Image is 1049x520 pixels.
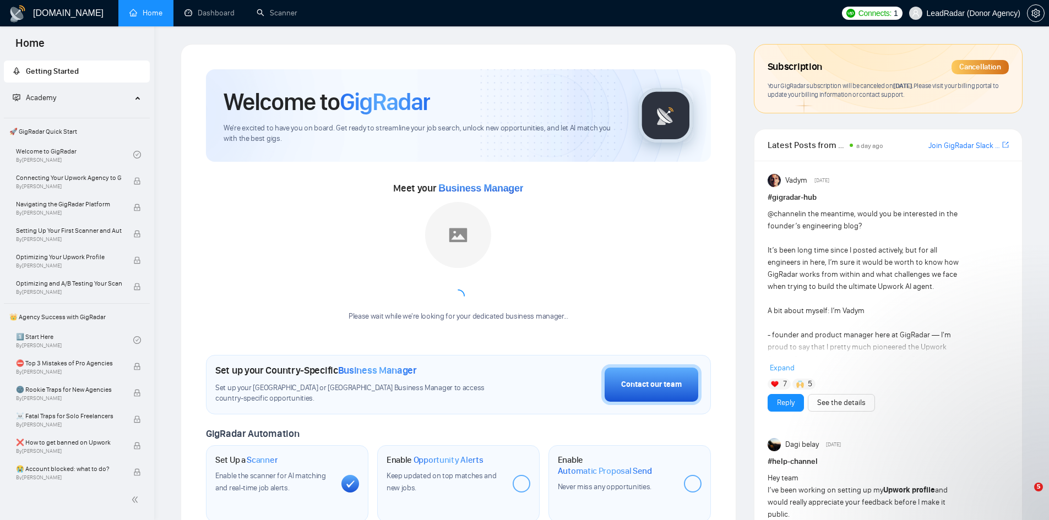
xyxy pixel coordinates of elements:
span: Your GigRadar subscription will be canceled Please visit your billing portal to update your billi... [768,81,999,99]
span: By [PERSON_NAME] [16,422,122,428]
span: double-left [131,494,142,505]
span: By [PERSON_NAME] [16,395,122,402]
img: gigradar-logo.png [638,88,693,143]
span: By [PERSON_NAME] [16,262,122,269]
span: 🚀 GigRadar Quick Start [5,121,149,143]
span: Set up your [GEOGRAPHIC_DATA] or [GEOGRAPHIC_DATA] Business Manager to access country-specific op... [215,383,507,404]
span: lock [133,177,141,185]
img: ❤️ [771,380,779,388]
span: 😭 Account blocked: what to do? [16,463,122,474]
span: Navigating the GigRadar Platform [16,199,122,210]
span: lock [133,204,141,211]
span: Optimizing Your Upwork Profile [16,251,122,262]
span: GigRadar [340,87,430,117]
div: Contact our team [621,379,682,391]
button: Contact our team [601,364,702,405]
span: export [1002,140,1009,149]
span: Connecting Your Upwork Agency to GigRadar [16,172,122,183]
span: check-circle [133,151,141,158]
span: Setting Up Your First Scanner and Auto-Bidder [16,225,122,236]
h1: # help-channel [768,456,1009,468]
span: Subscription [768,58,822,76]
span: GigRadar Automation [206,428,299,440]
div: Please wait while we're looking for your dedicated business manager... [342,311,575,322]
span: Latest Posts from the GigRadar Community [768,138,846,152]
span: user [912,9,920,17]
span: By [PERSON_NAME] [16,183,122,190]
h1: Set Up a [215,455,278,466]
img: upwork-logo.png [846,9,855,18]
span: Business Manager [338,364,417,376]
span: on [885,81,914,90]
span: By [PERSON_NAME] [16,210,122,216]
span: Opportunity Alerts [414,455,483,466]
span: Vadym [785,174,807,187]
a: See the details [817,397,866,409]
button: setting [1027,4,1045,22]
iframe: Intercom live chat [1012,483,1038,509]
span: rocket [13,67,20,75]
span: 5 [1034,483,1043,491]
span: [DATE] [826,440,841,450]
a: homeHome [129,8,162,18]
h1: Welcome to [224,87,430,117]
img: Vadym [768,174,781,187]
span: Never miss any opportunities. [558,482,651,491]
span: [DATE] . [893,81,914,90]
span: Getting Started [26,67,79,76]
span: 👑 Agency Success with GigRadar [5,306,149,328]
span: 🌚 Rookie Traps for New Agencies [16,384,122,395]
span: a day ago [856,142,883,150]
span: Home [7,35,53,58]
span: ☠️ Fatal Traps for Solo Freelancers [16,410,122,422]
span: check-circle [133,336,141,344]
a: searchScanner [257,8,297,18]
span: lock [133,442,141,450]
span: lock [133,468,141,476]
span: Academy [13,93,56,102]
span: We're excited to have you on board. Get ready to streamline your job search, unlock new opportuni... [224,123,621,144]
span: Meet your [393,182,523,194]
span: lock [133,363,141,370]
span: 5 [808,379,812,390]
span: lock [133,415,141,423]
span: fund-projection-screen [13,94,20,101]
span: 1 [894,7,898,19]
span: ❌ How to get banned on Upwork [16,437,122,448]
img: Dagi belay [768,438,781,451]
span: Dagi belay [785,439,819,451]
span: By [PERSON_NAME] [16,236,122,243]
h1: Set up your Country-Specific [215,364,417,376]
span: Business Manager [438,183,523,194]
span: ⛔ Top 3 Mistakes of Pro Agencies [16,358,122,369]
span: By [PERSON_NAME] [16,448,122,455]
img: 🙌 [796,380,804,388]
a: export [1002,140,1009,150]
h1: Enable [387,455,483,466]
span: Enable the scanner for AI matching and real-time job alerts. [215,471,326,492]
span: Academy [26,93,56,102]
span: Connects: [858,7,892,19]
span: Keep updated on top matches and new jobs. [387,471,497,492]
span: lock [133,283,141,291]
span: 7 [783,379,787,390]
span: Expand [770,363,795,373]
span: Scanner [247,455,278,466]
a: setting [1027,9,1045,18]
span: lock [133,256,141,264]
a: Join GigRadar Slack Community [928,140,1000,152]
span: By [PERSON_NAME] [16,369,122,375]
a: 1️⃣ Start HereBy[PERSON_NAME] [16,328,133,352]
a: dashboardDashboard [184,8,235,18]
h1: Enable [558,455,675,476]
span: Optimizing and A/B Testing Your Scanner for Better Results [16,278,122,289]
span: By [PERSON_NAME] [16,289,122,295]
h1: # gigradar-hub [768,191,1009,204]
li: Getting Started [4,61,150,83]
a: Welcome to GigRadarBy[PERSON_NAME] [16,143,133,167]
span: lock [133,230,141,238]
span: setting [1028,9,1044,18]
span: By [PERSON_NAME] [16,474,122,481]
div: Cancellation [952,60,1009,74]
button: Reply [768,394,804,412]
